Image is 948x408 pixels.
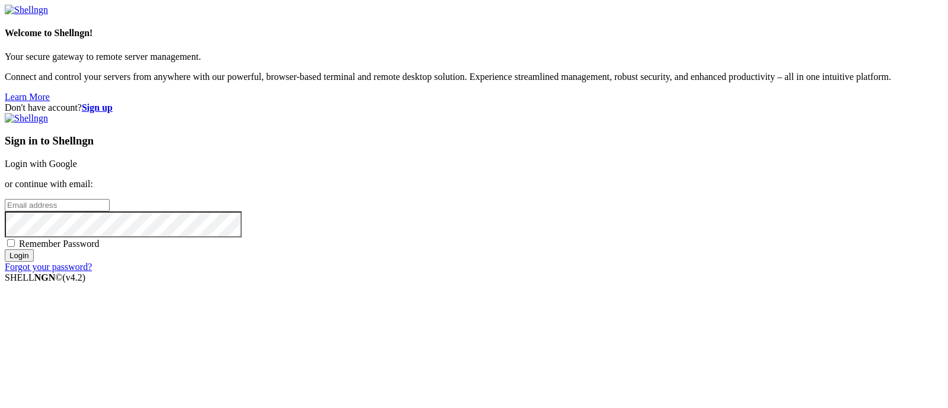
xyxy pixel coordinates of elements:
[5,52,943,62] p: Your secure gateway to remote server management.
[5,272,85,282] span: SHELL ©
[5,5,48,15] img: Shellngn
[5,159,77,169] a: Login with Google
[63,272,86,282] span: 4.2.0
[5,249,34,262] input: Login
[5,262,92,272] a: Forgot your password?
[5,199,110,211] input: Email address
[5,28,943,38] h4: Welcome to Shellngn!
[34,272,56,282] b: NGN
[5,134,943,147] h3: Sign in to Shellngn
[5,92,50,102] a: Learn More
[5,102,943,113] div: Don't have account?
[82,102,113,113] a: Sign up
[19,239,100,249] span: Remember Password
[7,239,15,247] input: Remember Password
[5,113,48,124] img: Shellngn
[5,72,943,82] p: Connect and control your servers from anywhere with our powerful, browser-based terminal and remo...
[5,179,943,189] p: or continue with email:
